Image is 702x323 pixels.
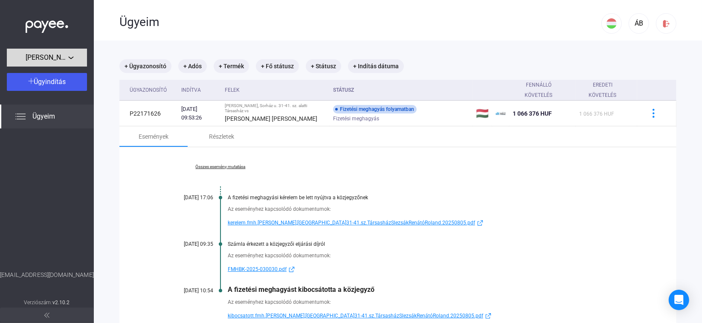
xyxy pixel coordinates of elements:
div: [DATE] 10:54 [162,288,213,294]
span: [PERSON_NAME], Sorház u. 31-41. sz. alatti Társasház [26,52,68,63]
div: [DATE] 09:35 [162,241,213,247]
div: Számla érkezett a közjegyzői eljárási díjról [228,241,634,247]
div: [PERSON_NAME], Sorház u. 31-41. sz. alatti Társasház vs [225,103,326,113]
div: Eredeti követelés [579,80,626,100]
button: logout-red [656,13,676,34]
div: Fennálló követelés [513,80,572,100]
mat-chip: + Adós [178,59,207,73]
strong: v2.10.2 [52,300,70,306]
div: Felek [225,85,240,95]
img: external-link-blue [287,266,297,273]
div: Open Intercom Messenger [669,290,689,310]
div: Eredeti követelés [579,80,634,100]
div: Indítva [181,85,218,95]
span: 1 066 376 HUF [579,111,614,117]
a: kerelem.fmh.[PERSON_NAME],[GEOGRAPHIC_DATA]31-41.sz.TársasházSlezsákRenátóRoland.20250805.pdfexte... [228,218,634,228]
a: kibocsatott.fmh.[PERSON_NAME],[GEOGRAPHIC_DATA]31-41.sz.TársasházSlezsákRenátóRoland.20250805.pdf... [228,311,634,321]
div: [DATE] 17:06 [162,195,213,201]
mat-chip: + Ügyazonosító [119,59,171,73]
img: arrow-double-left-grey.svg [44,313,49,318]
div: Indítva [181,85,201,95]
a: FMHBK-2025-030030.pdfexternal-link-blue [228,264,634,274]
div: ÁB [632,18,646,29]
div: Fizetési meghagyás folyamatban [333,105,417,113]
div: [DATE] 09:53:26 [181,105,218,122]
img: external-link-blue [483,313,493,319]
img: white-payee-white-dot.svg [26,16,68,33]
a: Összes esemény mutatása [162,164,279,169]
img: ehaz-mini [496,108,506,119]
img: logout-red [662,19,671,28]
mat-chip: + Fő státusz [256,59,299,73]
img: external-link-blue [475,220,485,226]
span: Ügyeim [32,111,55,122]
th: Státusz [330,80,473,101]
div: Az eseményhez kapcsolódó dokumentumok: [228,205,634,213]
img: list.svg [15,111,26,122]
button: more-blue [644,105,662,122]
span: kerelem.fmh.[PERSON_NAME],[GEOGRAPHIC_DATA]31-41.sz.TársasházSlezsákRenátóRoland.20250805.pdf [228,218,475,228]
div: Az eseményhez kapcsolódó dokumentumok: [228,251,634,260]
button: ÁB [629,13,649,34]
div: Események [139,131,168,142]
div: Ügyazonosító [130,85,174,95]
div: A fizetési meghagyást kibocsátotta a közjegyző [228,285,634,294]
mat-chip: + Státusz [306,59,341,73]
span: Ügyindítás [34,78,66,86]
strong: [PERSON_NAME] [PERSON_NAME] [225,115,317,122]
img: plus-white.svg [28,78,34,84]
div: Ügyeim [119,15,601,29]
div: Ügyazonosító [130,85,167,95]
div: Fennálló követelés [513,80,565,100]
td: 🇭🇺 [473,101,492,126]
button: HU [601,13,622,34]
div: Az eseményhez kapcsolódó dokumentumok: [228,298,634,306]
mat-chip: + Termék [214,59,249,73]
span: kibocsatott.fmh.[PERSON_NAME],[GEOGRAPHIC_DATA]31-41.sz.TársasházSlezsákRenátóRoland.20250805.pdf [228,311,483,321]
span: 1 066 376 HUF [513,110,552,117]
button: Ügyindítás [7,73,87,91]
img: HU [606,18,617,29]
img: more-blue [649,109,658,118]
div: Felek [225,85,326,95]
span: Fizetési meghagyás [333,113,379,124]
td: P22171626 [119,101,178,126]
mat-chip: + Indítás dátuma [348,59,404,73]
div: Részletek [209,131,235,142]
button: [PERSON_NAME], Sorház u. 31-41. sz. alatti Társasház [7,49,87,67]
div: A fizetési meghagyási kérelem be lett nyújtva a közjegyzőnek [228,195,634,201]
span: FMHBK-2025-030030.pdf [228,264,287,274]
